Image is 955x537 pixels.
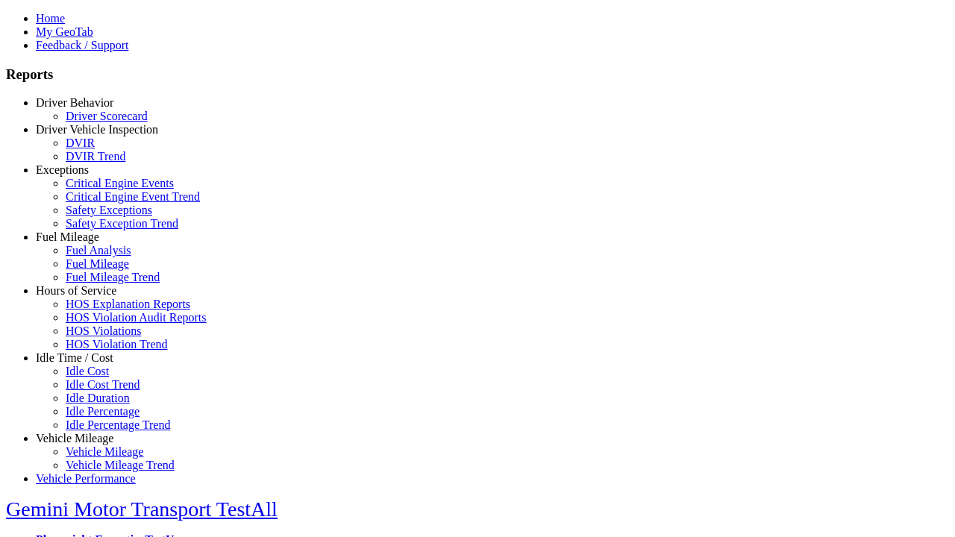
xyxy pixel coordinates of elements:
[66,244,131,257] a: Fuel Analysis
[36,230,99,243] a: Fuel Mileage
[36,472,136,485] a: Vehicle Performance
[6,66,949,83] h3: Reports
[66,445,143,458] a: Vehicle Mileage
[66,311,207,324] a: HOS Violation Audit Reports
[66,418,170,431] a: Idle Percentage Trend
[66,150,125,163] a: DVIR Trend
[36,432,113,445] a: Vehicle Mileage
[66,324,141,337] a: HOS Violations
[36,163,89,176] a: Exceptions
[36,96,113,109] a: Driver Behavior
[66,338,168,351] a: HOS Violation Trend
[66,271,160,283] a: Fuel Mileage Trend
[66,405,140,418] a: Idle Percentage
[66,257,129,270] a: Fuel Mileage
[36,39,128,51] a: Feedback / Support
[66,190,200,203] a: Critical Engine Event Trend
[66,177,174,189] a: Critical Engine Events
[36,351,113,364] a: Idle Time / Cost
[66,392,130,404] a: Idle Duration
[36,25,93,38] a: My GeoTab
[66,459,175,471] a: Vehicle Mileage Trend
[36,12,65,25] a: Home
[66,110,148,122] a: Driver Scorecard
[66,136,95,149] a: DVIR
[66,365,109,377] a: Idle Cost
[6,497,278,521] a: Gemini Motor Transport TestAll
[36,123,158,136] a: Driver Vehicle Inspection
[66,298,190,310] a: HOS Explanation Reports
[66,217,178,230] a: Safety Exception Trend
[66,378,140,391] a: Idle Cost Trend
[66,204,152,216] a: Safety Exceptions
[36,284,116,297] a: Hours of Service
